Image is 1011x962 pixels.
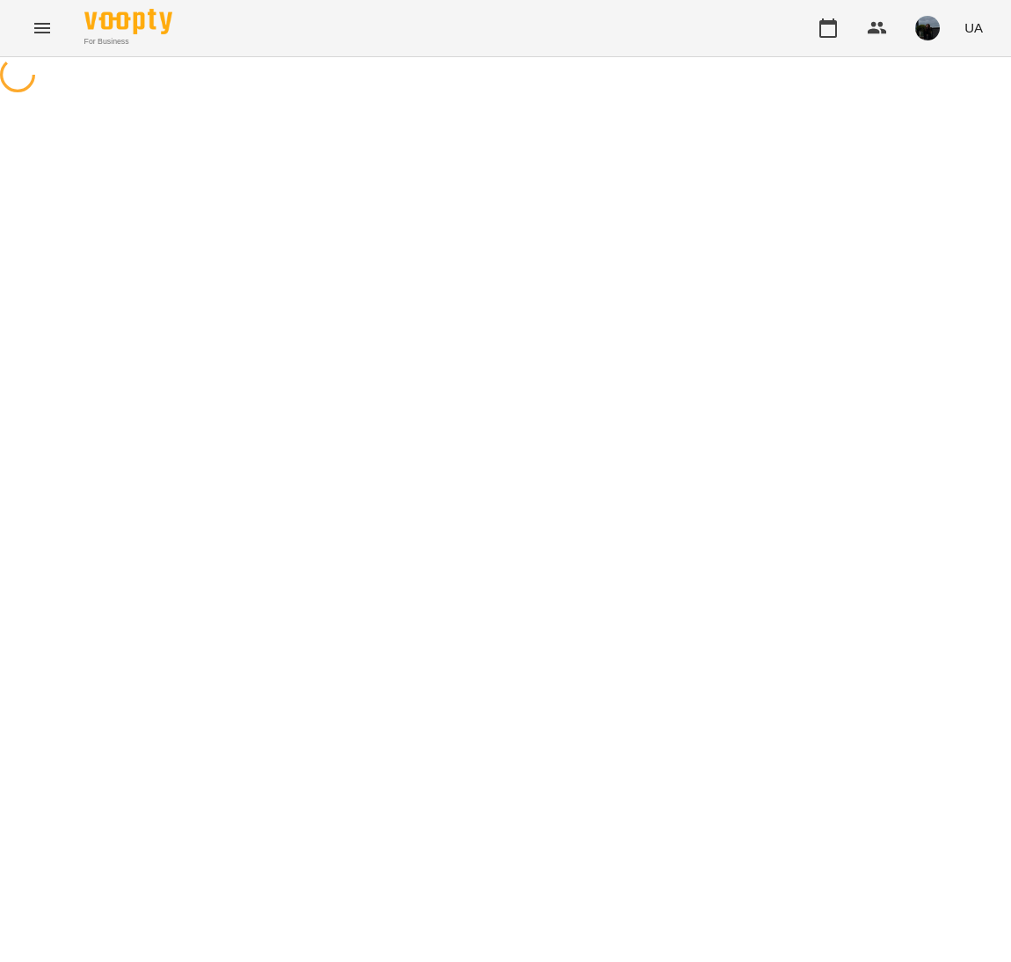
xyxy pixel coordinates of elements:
[84,9,172,34] img: Voopty Logo
[84,36,172,47] span: For Business
[964,18,983,37] span: UA
[21,7,63,49] button: Menu
[915,16,940,40] img: 7a8c30730ae00778d385705fb0e636dc.jpeg
[957,11,990,44] button: UA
